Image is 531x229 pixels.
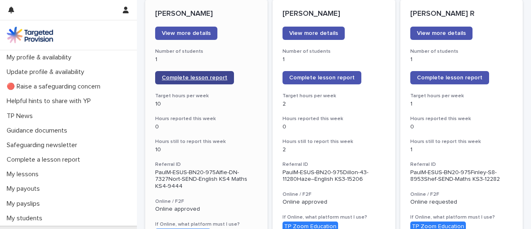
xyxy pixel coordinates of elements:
p: 0 [283,123,385,131]
h3: Hours still to report this week [283,138,385,145]
p: Online approved [155,206,258,213]
p: [PERSON_NAME] [283,10,385,19]
p: [PERSON_NAME] [155,10,258,19]
p: Safeguarding newsletter [3,141,84,149]
h3: Number of students [155,48,258,55]
h3: Hours still to report this week [410,138,513,145]
p: 0 [410,123,513,131]
p: 1 [410,56,513,63]
p: 10 [155,101,258,108]
p: Helpful hints to share with YP [3,97,97,105]
h3: Online / F2F [283,191,385,198]
h3: If Online, what platform must I use? [155,221,258,228]
p: 1 [410,101,513,108]
span: View more details [289,30,338,36]
p: TP News [3,112,39,120]
h3: Number of students [410,48,513,55]
h3: Hours reported this week [410,116,513,122]
a: Complete lesson report [155,71,234,84]
span: View more details [417,30,466,36]
a: Complete lesson report [283,71,361,84]
p: Update profile & availability [3,68,91,76]
p: 1 [283,56,385,63]
a: Complete lesson report [410,71,489,84]
a: View more details [410,27,473,40]
p: 1 [410,146,513,153]
p: 1 [155,56,258,63]
img: M5nRWzHhSzIhMunXDL62 [7,27,53,43]
h3: Hours still to report this week [155,138,258,145]
p: PaulM-ESUS-BN20-975Alfie-DN-7327Nort-SEND-English KS4 Maths KS4-9444 [155,169,258,190]
h3: Hours reported this week [155,116,258,122]
h3: Target hours per week [283,93,385,99]
p: 2 [283,146,385,153]
p: My payslips [3,200,46,208]
h3: Number of students [283,48,385,55]
h3: Referral ID [155,161,258,168]
p: PaulM-ESUS-BN20-975Finley-S8-8953Shef-SEND-Maths KS3-12282 [410,169,513,183]
p: [PERSON_NAME] R [410,10,513,19]
h3: Referral ID [283,161,385,168]
h3: Online / F2F [410,191,513,198]
a: View more details [283,27,345,40]
p: Guidance documents [3,127,74,135]
p: 10 [155,146,258,153]
p: My payouts [3,185,46,193]
p: PaulM-ESUS-BN20-975Dillon-43-11280Haze--English KS3-15206 [283,169,385,183]
p: My students [3,214,49,222]
p: My profile & availability [3,54,78,62]
h3: Referral ID [410,161,513,168]
p: Online approved [283,199,385,206]
p: 0 [155,123,258,131]
p: Complete a lesson report [3,156,87,164]
p: Online requested [410,199,513,206]
span: Complete lesson report [417,75,482,81]
h3: Target hours per week [410,93,513,99]
h3: Target hours per week [155,93,258,99]
a: View more details [155,27,217,40]
h3: Hours reported this week [283,116,385,122]
span: View more details [162,30,211,36]
p: 2 [283,101,385,108]
span: Complete lesson report [289,75,355,81]
span: Complete lesson report [162,75,227,81]
p: 🔴 Raise a safeguarding concern [3,83,107,91]
h3: Online / F2F [155,198,258,205]
h3: If Online, what platform must I use? [410,214,513,221]
p: My lessons [3,170,45,178]
h3: If Online, what platform must I use? [283,214,385,221]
